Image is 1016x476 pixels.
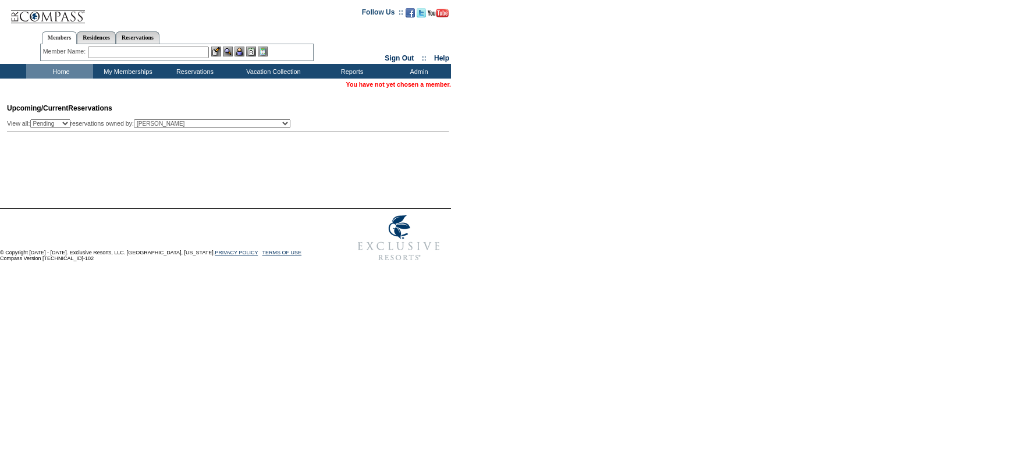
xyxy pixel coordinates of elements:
td: Follow Us :: [362,7,403,21]
span: Upcoming/Current [7,104,68,112]
img: b_edit.gif [211,47,221,56]
a: PRIVACY POLICY [215,250,258,255]
td: Reports [317,64,384,79]
a: Residences [77,31,116,44]
div: View all: reservations owned by: [7,119,296,128]
img: Become our fan on Facebook [406,8,415,17]
span: :: [422,54,427,62]
div: Member Name: [43,47,88,56]
a: Become our fan on Facebook [406,12,415,19]
span: Reservations [7,104,112,112]
td: My Memberships [93,64,160,79]
img: View [223,47,233,56]
td: Vacation Collection [227,64,317,79]
img: Impersonate [235,47,244,56]
a: Help [434,54,449,62]
img: Exclusive Resorts [347,209,451,267]
img: b_calculator.gif [258,47,268,56]
img: Reservations [246,47,256,56]
a: Members [42,31,77,44]
img: Follow us on Twitter [417,8,426,17]
td: Admin [384,64,451,79]
td: Home [26,64,93,79]
a: TERMS OF USE [262,250,302,255]
a: Follow us on Twitter [417,12,426,19]
a: Reservations [116,31,159,44]
a: Sign Out [385,54,414,62]
td: Reservations [160,64,227,79]
span: You have not yet chosen a member. [346,81,451,88]
img: Subscribe to our YouTube Channel [428,9,449,17]
a: Subscribe to our YouTube Channel [428,12,449,19]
